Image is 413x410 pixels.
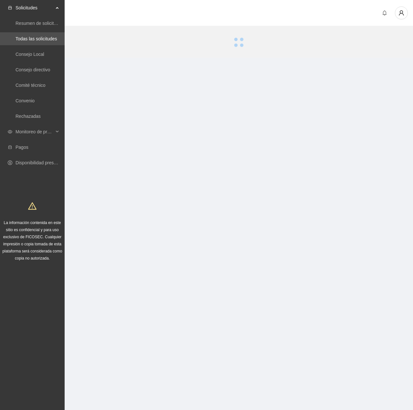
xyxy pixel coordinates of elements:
[8,129,12,134] span: eye
[16,52,44,57] a: Consejo Local
[16,114,41,119] a: Rechazadas
[380,10,389,15] span: bell
[16,21,88,26] a: Resumen de solicitudes por aprobar
[16,83,46,88] a: Comité técnico
[16,160,71,165] a: Disponibilidad presupuestal
[395,6,408,19] button: user
[16,67,50,72] a: Consejo directivo
[8,5,12,10] span: inbox
[379,8,390,18] button: bell
[395,10,408,16] span: user
[3,220,62,261] span: La información contenida en este sitio es confidencial y para uso exclusivo de FICOSEC. Cualquier...
[16,98,35,103] a: Convenio
[16,145,28,150] a: Pagos
[28,202,37,210] span: warning
[16,125,54,138] span: Monitoreo de proyectos
[16,1,54,14] span: Solicitudes
[16,36,57,41] a: Todas las solicitudes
